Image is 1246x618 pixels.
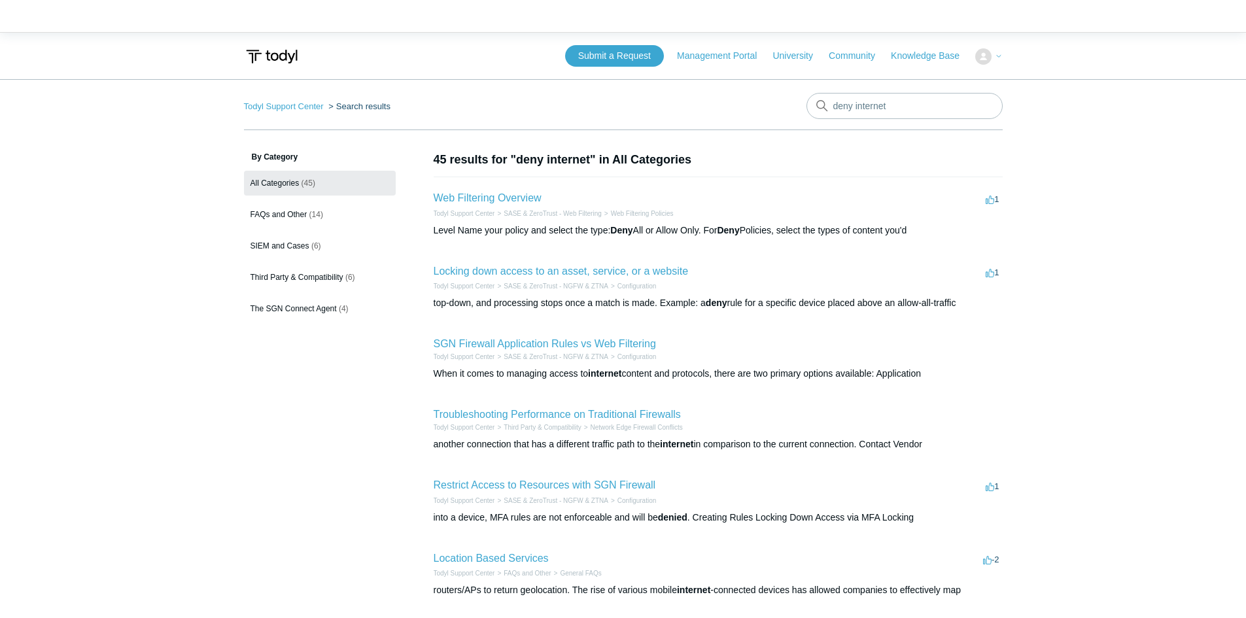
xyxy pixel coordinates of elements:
[434,296,1003,310] div: top-down, and processing stops once a match is made. Example: a rule for a specific device placed...
[494,352,608,362] li: SASE & ZeroTrust - NGFW & ZTNA
[617,353,656,360] a: Configuration
[610,225,632,235] em: Deny
[434,209,495,218] li: Todyl Support Center
[494,422,581,432] li: Third Party & Compatibility
[251,210,307,219] span: FAQs and Other
[551,568,602,578] li: General FAQs
[617,283,656,290] a: Configuration
[309,210,323,219] span: (14)
[504,497,608,504] a: SASE & ZeroTrust - NGFW & ZTNA
[611,210,674,217] a: Web Filtering Policies
[717,225,739,235] em: Deny
[608,352,656,362] li: Configuration
[581,422,683,432] li: Network Edge Firewall Conflicts
[588,368,621,379] em: internet
[504,424,581,431] a: Third Party & Compatibility
[560,570,601,577] a: General FAQs
[806,93,1003,119] input: Search
[244,151,396,163] h3: By Category
[434,553,549,564] a: Location Based Services
[677,585,710,595] em: internet
[504,210,602,217] a: SASE & ZeroTrust - Web Filtering
[244,101,324,111] a: Todyl Support Center
[302,179,315,188] span: (45)
[829,49,888,63] a: Community
[660,439,693,449] em: internet
[608,496,656,506] li: Configuration
[434,352,495,362] li: Todyl Support Center
[434,409,681,420] a: Troubleshooting Performance on Traditional Firewalls
[339,304,349,313] span: (4)
[608,281,656,291] li: Configuration
[434,424,495,431] a: Todyl Support Center
[244,233,396,258] a: SIEM and Cases (6)
[986,481,999,491] span: 1
[494,496,608,506] li: SASE & ZeroTrust - NGFW & ZTNA
[504,570,551,577] a: FAQs and Other
[602,209,674,218] li: Web Filtering Policies
[244,171,396,196] a: All Categories (45)
[658,512,687,523] em: denied
[434,281,495,291] li: Todyl Support Center
[494,281,608,291] li: SASE & ZeroTrust - NGFW & ZTNA
[244,101,326,111] li: Todyl Support Center
[434,224,1003,237] div: Level Name your policy and select the type: All or Allow Only. For Policies, select the types of ...
[986,194,999,204] span: 1
[251,304,337,313] span: The SGN Connect Agent
[244,44,300,69] img: Todyl Support Center Help Center home page
[494,209,601,218] li: SASE & ZeroTrust - Web Filtering
[311,241,321,250] span: (6)
[434,422,495,432] li: Todyl Support Center
[986,267,999,277] span: 1
[251,241,309,250] span: SIEM and Cases
[617,497,656,504] a: Configuration
[244,202,396,227] a: FAQs and Other (14)
[504,283,608,290] a: SASE & ZeroTrust - NGFW & ZTNA
[434,438,1003,451] div: another connection that has a different traffic path to the in comparison to the current connecti...
[434,192,542,203] a: Web Filtering Overview
[434,151,1003,169] h1: 45 results for "deny internet" in All Categories
[591,424,683,431] a: Network Edge Firewall Conflicts
[244,265,396,290] a: Third Party & Compatibility (6)
[891,49,973,63] a: Knowledge Base
[434,479,656,490] a: Restrict Access to Resources with SGN Firewall
[434,511,1003,524] div: into a device, MFA rules are not enforceable and will be . Creating Rules Locking Down Access via...
[565,45,664,67] a: Submit a Request
[345,273,355,282] span: (6)
[251,273,343,282] span: Third Party & Compatibility
[772,49,825,63] a: University
[434,570,495,577] a: Todyl Support Center
[983,555,999,564] span: -2
[494,568,551,578] li: FAQs and Other
[434,568,495,578] li: Todyl Support Center
[434,367,1003,381] div: When it comes to managing access to content and protocols, there are two primary options availabl...
[434,583,1003,597] div: routers/APs to return geolocation. The rise of various mobile -connected devices has allowed comp...
[677,49,770,63] a: Management Portal
[434,353,495,360] a: Todyl Support Center
[706,298,727,308] em: deny
[504,353,608,360] a: SASE & ZeroTrust - NGFW & ZTNA
[434,266,689,277] a: Locking down access to an asset, service, or a website
[434,497,495,504] a: Todyl Support Center
[434,338,656,349] a: SGN Firewall Application Rules vs Web Filtering
[434,496,495,506] li: Todyl Support Center
[244,296,396,321] a: The SGN Connect Agent (4)
[434,283,495,290] a: Todyl Support Center
[251,179,300,188] span: All Categories
[326,101,390,111] li: Search results
[434,210,495,217] a: Todyl Support Center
